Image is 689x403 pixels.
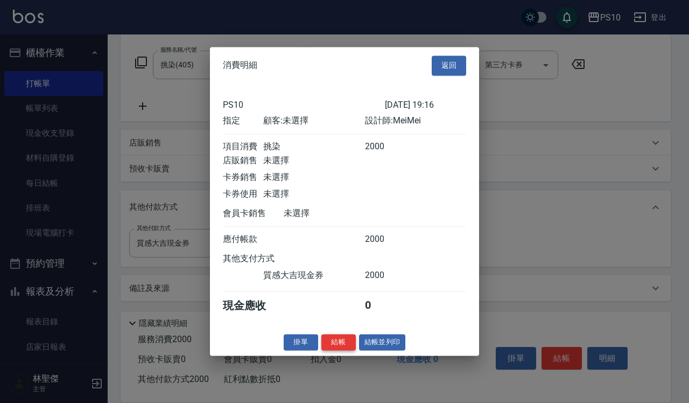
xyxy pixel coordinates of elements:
div: 卡券銷售 [223,172,263,183]
div: [DATE] 19:16 [385,100,466,110]
div: 其他支付方式 [223,253,304,265]
div: 店販銷售 [223,155,263,166]
span: 消費明細 [223,60,257,71]
div: 2000 [365,234,405,245]
div: 未選擇 [263,155,364,166]
button: 結帳並列印 [359,334,406,351]
div: 2000 [365,141,405,152]
div: 指定 [223,115,263,127]
div: PS10 [223,100,385,110]
div: 卡券使用 [223,189,263,200]
div: 應付帳款 [223,234,263,245]
div: 質感大吉現金券 [263,270,364,281]
div: 設計師: MeiMei [365,115,466,127]
div: 會員卡銷售 [223,208,284,219]
div: 未選擇 [263,189,364,200]
div: 未選擇 [284,208,385,219]
div: 2000 [365,270,405,281]
button: 掛單 [284,334,318,351]
div: 顧客: 未選擇 [263,115,364,127]
div: 挑染 [263,141,364,152]
div: 0 [365,298,405,313]
button: 返回 [432,55,466,75]
button: 結帳 [321,334,356,351]
div: 項目消費 [223,141,263,152]
div: 現金應收 [223,298,284,313]
div: 未選擇 [263,172,364,183]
